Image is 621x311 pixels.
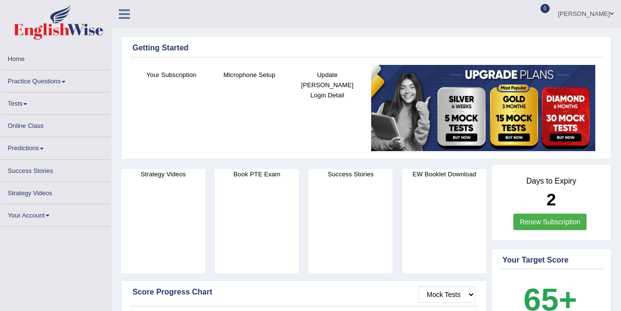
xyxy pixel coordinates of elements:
a: Renew Subscription [513,214,587,230]
div: Score Progress Chart [132,286,475,298]
a: Predictions [0,137,111,156]
h4: EW Booklet Download [402,169,486,179]
h4: Your Subscription [137,70,206,80]
div: Getting Started [132,42,600,54]
a: Your Account [0,204,111,223]
h4: Book PTE Exam [215,169,299,179]
a: Practice Questions [0,70,111,89]
a: Strategy Videos [0,182,111,201]
h4: Days to Expiry [503,177,601,186]
span: 0 [540,4,550,13]
img: small5.jpg [371,65,595,152]
a: Tests [0,93,111,111]
div: Your Target Score [503,254,601,266]
h4: Update [PERSON_NAME] Login Detail [293,70,361,100]
a: Home [0,48,111,67]
a: Success Stories [0,160,111,179]
h4: Microphone Setup [215,70,284,80]
a: Online Class [0,115,111,134]
b: 2 [547,190,556,209]
h4: Strategy Videos [121,169,205,179]
h4: Success Stories [309,169,392,179]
